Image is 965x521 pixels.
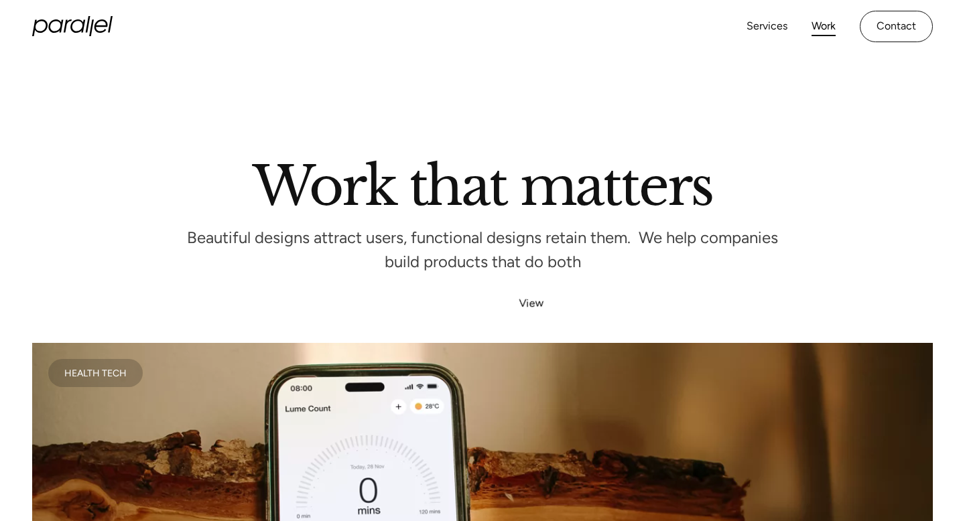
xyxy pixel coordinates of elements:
a: Work [812,17,836,36]
a: Services [747,17,787,36]
h2: Work that matters [101,160,864,206]
div: Health Tech [64,370,127,376]
a: Contact [860,11,933,42]
p: Beautiful designs attract users, functional designs retain them. We help companies build products... [181,232,784,268]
